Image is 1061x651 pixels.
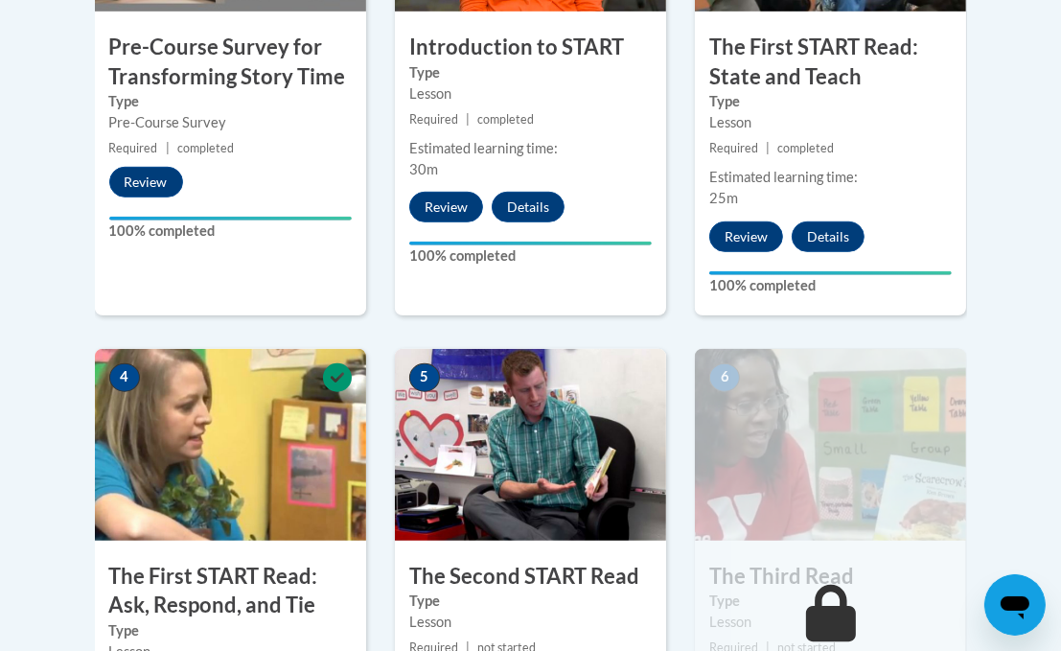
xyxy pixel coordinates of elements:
[778,141,835,155] span: completed
[177,141,234,155] span: completed
[395,562,666,592] h3: The Second START Read
[95,33,366,92] h3: Pre-Course Survey for Transforming Story Time
[792,221,865,252] button: Details
[466,112,470,127] span: |
[409,192,483,222] button: Review
[409,83,652,105] div: Lesson
[109,620,352,641] label: Type
[109,221,352,242] label: 100% completed
[409,363,440,392] span: 5
[409,138,652,159] div: Estimated learning time:
[709,275,952,296] label: 100% completed
[709,363,740,392] span: 6
[477,112,534,127] span: completed
[166,141,170,155] span: |
[695,33,966,92] h3: The First START Read: State and Teach
[709,190,738,206] span: 25m
[695,349,966,541] img: Course Image
[709,612,952,633] div: Lesson
[709,91,952,112] label: Type
[109,91,352,112] label: Type
[409,62,652,83] label: Type
[109,112,352,133] div: Pre-Course Survey
[409,161,438,177] span: 30m
[409,112,458,127] span: Required
[709,141,758,155] span: Required
[95,349,366,541] img: Course Image
[709,167,952,188] div: Estimated learning time:
[409,242,652,245] div: Your progress
[409,591,652,612] label: Type
[709,271,952,275] div: Your progress
[984,574,1046,636] iframe: Button to launch messaging window, conversation in progress
[109,141,158,155] span: Required
[109,217,352,221] div: Your progress
[695,562,966,592] h3: The Third Read
[766,141,770,155] span: |
[709,591,952,612] label: Type
[109,363,140,392] span: 4
[109,167,183,198] button: Review
[709,112,952,133] div: Lesson
[492,192,565,222] button: Details
[395,33,666,62] h3: Introduction to START
[95,562,366,621] h3: The First START Read: Ask, Respond, and Tie
[395,349,666,541] img: Course Image
[709,221,783,252] button: Review
[409,612,652,633] div: Lesson
[409,245,652,267] label: 100% completed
